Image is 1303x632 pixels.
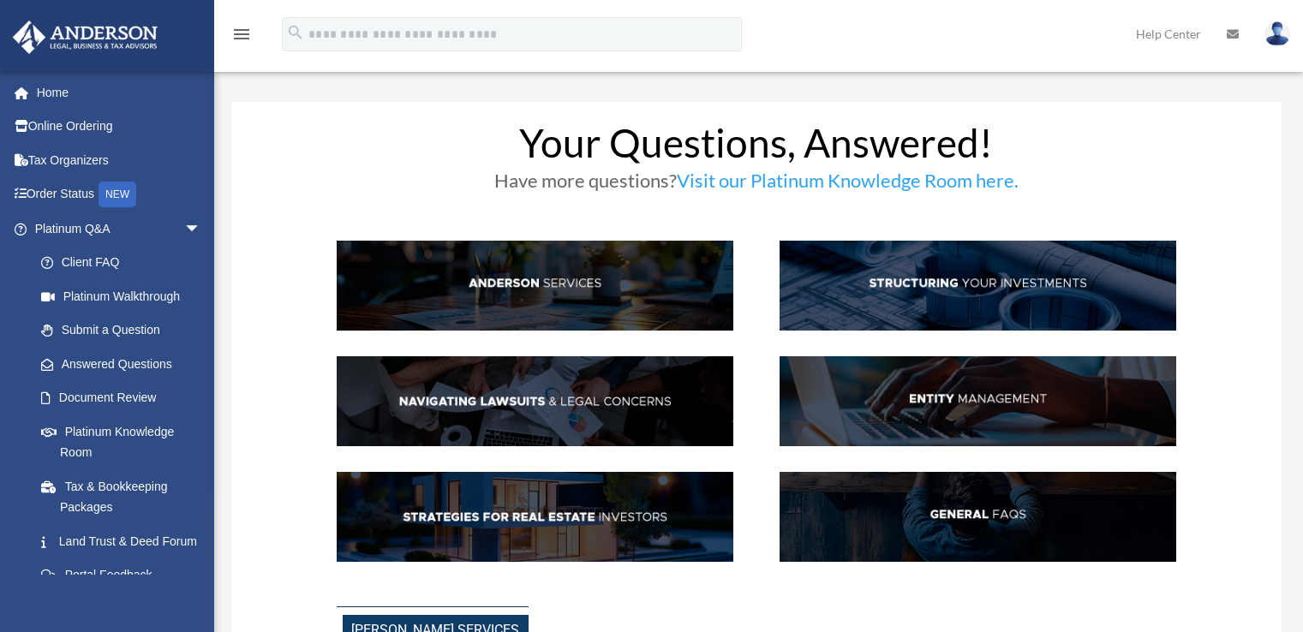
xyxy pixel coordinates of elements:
[12,143,227,177] a: Tax Organizers
[780,472,1176,562] img: GenFAQ_hdr
[24,381,227,415] a: Document Review
[231,24,252,45] i: menu
[231,30,252,45] a: menu
[1264,21,1290,46] img: User Pic
[337,171,1177,199] h3: Have more questions?
[780,241,1176,331] img: StructInv_hdr
[184,212,218,247] span: arrow_drop_down
[286,23,305,42] i: search
[8,21,163,54] img: Anderson Advisors Platinum Portal
[337,241,733,331] img: AndServ_hdr
[12,177,227,212] a: Order StatusNEW
[24,524,227,558] a: Land Trust & Deed Forum
[12,110,227,144] a: Online Ordering
[12,75,227,110] a: Home
[780,356,1176,446] img: EntManag_hdr
[24,558,227,593] a: Portal Feedback
[24,414,227,469] a: Platinum Knowledge Room
[24,469,227,524] a: Tax & Bookkeeping Packages
[337,123,1177,171] h1: Your Questions, Answered!
[677,169,1019,200] a: Visit our Platinum Knowledge Room here.
[24,313,227,348] a: Submit a Question
[337,356,733,446] img: NavLaw_hdr
[24,279,227,313] a: Platinum Walkthrough
[99,182,136,207] div: NEW
[12,212,227,246] a: Platinum Q&Aarrow_drop_down
[24,347,227,381] a: Answered Questions
[337,472,733,562] img: StratsRE_hdr
[24,246,218,280] a: Client FAQ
